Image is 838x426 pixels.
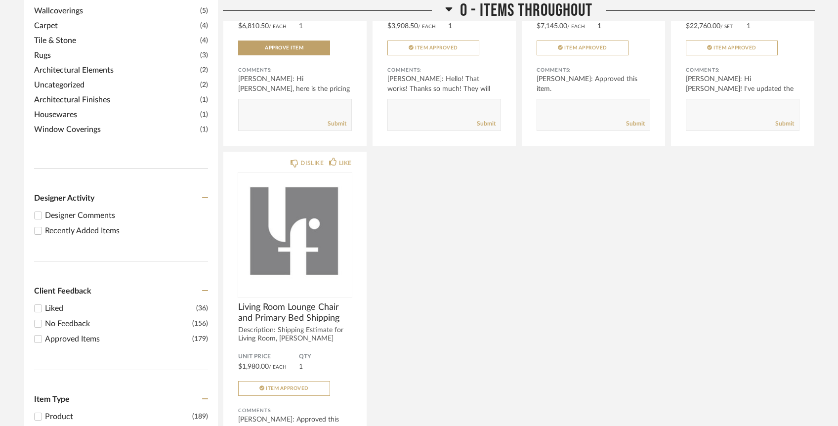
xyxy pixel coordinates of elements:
[192,318,208,330] div: (156)
[720,24,733,29] span: / Set
[597,23,601,30] span: 1
[747,23,751,30] span: 1
[45,318,192,330] div: No Feedback
[200,124,208,135] span: (1)
[200,35,208,46] span: (4)
[34,287,91,295] span: Client Feedback
[387,74,501,104] div: [PERSON_NAME]: Hello! That works! Thanks so much! They will come ba...
[537,41,628,55] button: Item Approved
[238,65,352,75] div: Comments:
[238,326,352,351] div: Description: Shipping Estimate for Living Room, [PERSON_NAME] Lounge Chairs...
[45,210,208,221] div: Designer Comments
[34,124,198,135] span: Window Coverings
[537,23,567,30] span: $7,145.00
[238,406,352,416] div: Comments:
[299,23,303,30] span: 1
[34,94,198,106] span: Architectural Finishes
[448,23,452,30] span: 1
[686,41,778,55] button: Item Approved
[299,353,352,361] span: QTY
[34,49,198,61] span: Rugs
[269,24,287,29] span: / Each
[418,24,436,29] span: / Each
[775,120,794,128] a: Submit
[686,74,799,104] div: [PERSON_NAME]: Hi [PERSON_NAME]! I've updated the pricing and added the ...
[265,45,303,50] span: Approve Item
[567,24,585,29] span: / Each
[537,74,650,94] div: [PERSON_NAME]: Approved this item.
[34,194,94,202] span: Designer Activity
[200,5,208,16] span: (5)
[686,23,720,30] span: $22,760.00
[387,41,479,55] button: Item Approved
[34,109,198,121] span: Housewares
[266,386,309,391] span: Item Approved
[45,333,192,345] div: Approved Items
[34,5,198,17] span: Wallcoverings
[200,65,208,76] span: (2)
[564,45,607,50] span: Item Approved
[238,74,352,104] div: [PERSON_NAME]: Hi [PERSON_NAME], here is the pricing for Fiber Seal Stain protecta...
[238,23,269,30] span: $6,810.50
[238,302,352,324] span: Living Room Lounge Chair and Primary Bed Shipping
[238,363,269,370] span: $1,980.00
[192,411,208,423] div: (189)
[387,65,501,75] div: Comments:
[387,23,418,30] span: $3,908.50
[238,381,330,396] button: Item Approved
[269,365,287,370] span: / Each
[34,64,198,76] span: Architectural Elements
[196,302,208,314] div: (36)
[34,395,70,403] span: Item Type
[238,41,330,55] button: Approve Item
[34,35,198,46] span: Tile & Stone
[200,80,208,90] span: (2)
[34,20,198,32] span: Carpet
[34,79,198,91] span: Uncategorized
[299,363,303,370] span: 1
[45,225,208,237] div: Recently Added Items
[238,173,352,297] img: undefined
[626,120,645,128] a: Submit
[300,158,324,168] div: DISLIKE
[537,65,650,75] div: Comments:
[200,109,208,120] span: (1)
[415,45,458,50] span: Item Approved
[200,20,208,31] span: (4)
[477,120,496,128] a: Submit
[686,65,799,75] div: Comments:
[713,45,756,50] span: Item Approved
[238,353,299,361] span: Unit Price
[45,411,192,423] div: Product
[339,158,352,168] div: LIKE
[200,50,208,61] span: (3)
[45,302,196,314] div: Liked
[328,120,346,128] a: Submit
[192,333,208,345] div: (179)
[200,94,208,105] span: (1)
